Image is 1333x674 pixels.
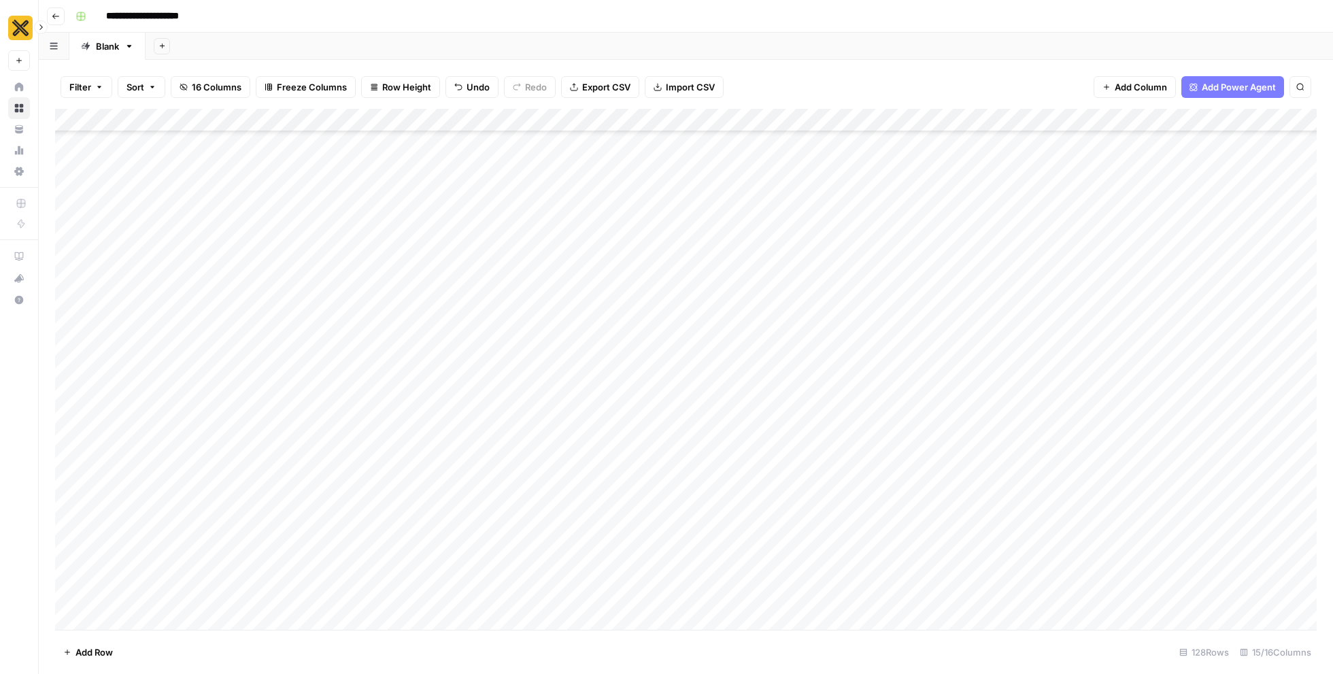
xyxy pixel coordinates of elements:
[445,76,499,98] button: Undo
[69,80,91,94] span: Filter
[8,289,30,311] button: Help + Support
[8,139,30,161] a: Usage
[8,118,30,140] a: Your Data
[525,80,547,94] span: Redo
[1181,76,1284,98] button: Add Power Agent
[8,97,30,119] a: Browse
[192,80,241,94] span: 16 Columns
[561,76,639,98] button: Export CSV
[126,80,144,94] span: Sort
[8,161,30,182] a: Settings
[382,80,431,94] span: Row Height
[1115,80,1167,94] span: Add Column
[69,33,146,60] a: Blank
[8,267,30,289] button: What's new?
[256,76,356,98] button: Freeze Columns
[582,80,630,94] span: Export CSV
[8,11,30,45] button: Workspace: CookUnity
[9,268,29,288] div: What's new?
[8,16,33,40] img: CookUnity Logo
[1174,641,1234,663] div: 128 Rows
[361,76,440,98] button: Row Height
[1234,641,1317,663] div: 15/16 Columns
[75,645,113,659] span: Add Row
[61,76,112,98] button: Filter
[504,76,556,98] button: Redo
[55,641,121,663] button: Add Row
[277,80,347,94] span: Freeze Columns
[118,76,165,98] button: Sort
[666,80,715,94] span: Import CSV
[8,246,30,267] a: AirOps Academy
[645,76,724,98] button: Import CSV
[8,76,30,98] a: Home
[171,76,250,98] button: 16 Columns
[96,39,119,53] div: Blank
[1202,80,1276,94] span: Add Power Agent
[1094,76,1176,98] button: Add Column
[467,80,490,94] span: Undo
